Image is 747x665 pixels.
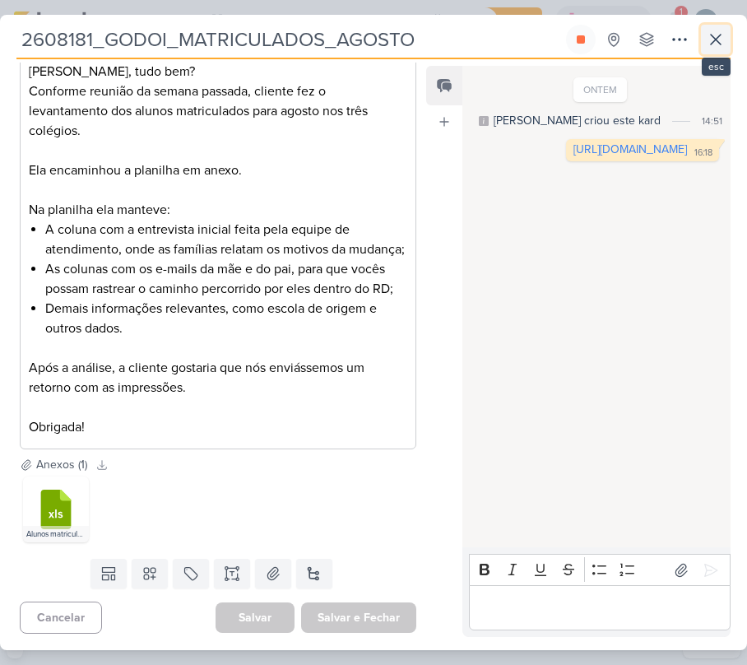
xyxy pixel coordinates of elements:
li: As colunas com os e-mails da mãe e do pai, para que vocês possam rastrear o caminho percorrido po... [45,259,407,299]
div: Editor editing area: main [20,49,416,450]
p: Na planilha ela manteve: [29,180,407,220]
div: Editor toolbar [469,554,731,586]
div: esc [702,58,731,76]
input: Kard Sem Título [16,25,563,54]
div: Editor editing area: main [469,585,731,630]
li: Demais informações relevantes, como escola de origem e outros dados. [45,299,407,358]
a: [URL][DOMAIN_NAME] [573,142,687,156]
div: [PERSON_NAME] criou este kard [494,112,661,129]
p: Obrigada! [29,417,407,437]
button: Cancelar [20,602,102,634]
div: 14:51 [702,114,722,128]
p: Conforme reunião da semana passada, cliente fez o levantamento dos alunos matriculados para agost... [29,81,407,180]
li: A coluna com a entrevista inicial feita pela equipe de atendimento, onde as famílias relatam os m... [45,220,407,259]
div: Parar relógio [574,33,587,46]
div: Alunos matriculados - Agosto.xls [23,526,89,542]
div: 16:18 [694,146,712,160]
p: [PERSON_NAME], tudo bem? [29,62,407,81]
p: Após a análise, a cliente gostaria que nós enviássemos um retorno com as impressões. [29,358,407,417]
div: Anexos (1) [36,456,87,473]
